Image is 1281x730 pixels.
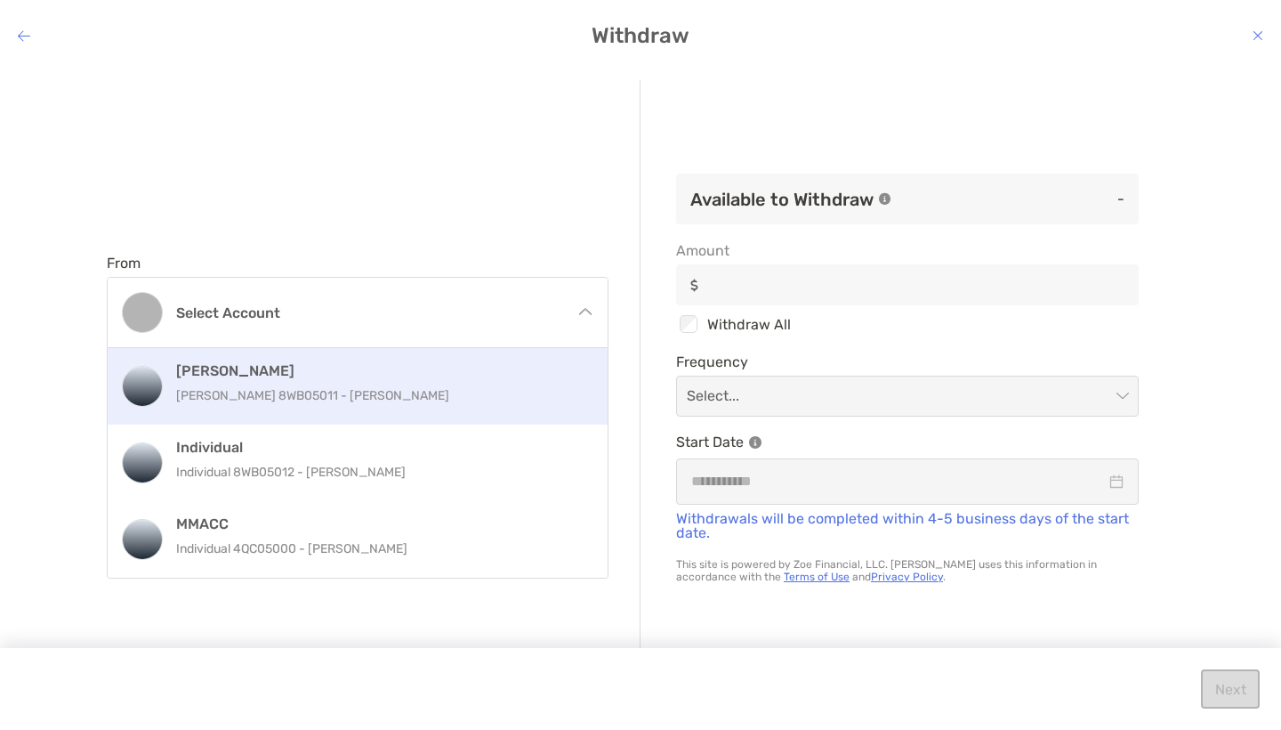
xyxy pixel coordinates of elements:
[676,312,1139,336] div: Withdraw All
[690,189,874,210] h3: Available to Withdraw
[176,538,577,560] p: Individual 4QC05000 - [PERSON_NAME]
[176,515,577,532] h4: MMACC
[676,512,1139,540] p: Withdrawals will be completed within 4-5 business days of the start date.
[690,279,698,292] img: input icon
[176,439,577,456] h4: Individual
[676,431,1139,453] p: Start Date
[749,436,761,449] img: Information Icon
[906,188,1124,210] p: -
[107,255,141,272] label: From
[676,558,1139,583] p: This site is powered by Zoe Financial, LLC. [PERSON_NAME] uses this information in accordance wit...
[676,353,1139,370] span: Frequency
[176,385,577,407] p: [PERSON_NAME] 8WB05011 - [PERSON_NAME]
[123,443,162,483] img: Individual
[123,520,162,559] img: MMACC
[676,242,1139,259] span: Amount
[176,461,577,483] p: Individual 8WB05012 - [PERSON_NAME]
[123,367,162,406] img: Roth IRA
[784,571,850,583] a: Terms of Use
[176,304,560,321] h4: Select account
[871,571,943,583] a: Privacy Policy
[705,278,1138,293] input: Amountinput icon
[176,362,577,379] h4: [PERSON_NAME]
